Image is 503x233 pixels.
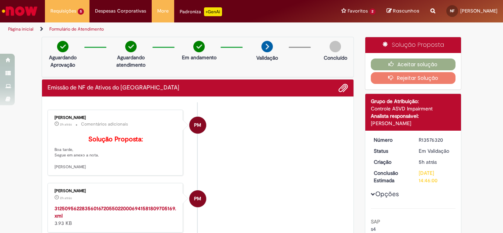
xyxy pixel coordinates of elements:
span: Favoritos [348,7,368,15]
dt: Número [368,136,414,144]
dt: Status [368,147,414,155]
dt: Conclusão Estimada [368,169,414,184]
div: Padroniza [180,7,222,16]
div: Grupo de Atribuição: [371,98,456,105]
time: 29/09/2025 14:32:00 [60,196,72,200]
button: Rejeitar Solução [371,72,456,84]
p: Concluído [324,54,347,61]
span: s4 [371,226,376,232]
dt: Criação [368,158,414,166]
time: 29/09/2025 14:32:05 [60,122,72,127]
p: Aguardando atendimento [113,54,149,68]
div: 3.93 KB [54,205,177,227]
ul: Trilhas de página [6,22,330,36]
button: Aceitar solução [371,59,456,70]
div: Em Validação [419,147,453,155]
span: PM [194,116,201,134]
div: 29/09/2025 11:45:58 [419,158,453,166]
time: 29/09/2025 11:45:58 [419,159,437,165]
div: [PERSON_NAME] [371,120,456,127]
span: [PERSON_NAME] [460,8,497,14]
img: check-circle-green.png [57,41,68,52]
img: check-circle-green.png [193,41,205,52]
p: Validação [256,54,278,61]
div: Paola Machado [189,117,206,134]
b: SAP [371,218,380,225]
span: Requisições [50,7,76,15]
span: 5h atrás [419,159,437,165]
button: Adicionar anexos [338,83,348,93]
a: Formulário de Atendimento [49,26,104,32]
span: More [157,7,169,15]
span: 2 [369,8,376,15]
a: 31250956228356016720550220006941581809705169.xml [54,205,176,219]
p: Boa tarde, Segue em anexo a nota. [PERSON_NAME] [54,136,177,170]
span: 5 [78,8,84,15]
div: Solução Proposta [365,37,461,53]
img: check-circle-green.png [125,41,137,52]
p: Aguardando Aprovação [45,54,81,68]
div: [PERSON_NAME] [54,189,177,193]
div: [DATE] 14:46:00 [419,169,453,184]
span: 2h atrás [60,196,72,200]
div: Controle ASVD Impairment [371,105,456,112]
div: Paola Machado [189,190,206,207]
a: Página inicial [8,26,34,32]
img: ServiceNow [1,4,39,18]
span: PM [194,190,201,208]
div: [PERSON_NAME] [54,116,177,120]
a: Rascunhos [387,8,419,15]
img: arrow-next.png [261,41,273,52]
span: Rascunhos [393,7,419,14]
h2: Emissão de NF de Ativos do ASVD Histórico de tíquete [48,85,179,91]
b: Solução Proposta: [88,135,143,144]
small: Comentários adicionais [81,121,128,127]
span: Despesas Corporativas [95,7,146,15]
span: 2h atrás [60,122,72,127]
p: Em andamento [182,54,217,61]
div: Analista responsável: [371,112,456,120]
p: +GenAi [204,7,222,16]
span: NF [450,8,454,13]
div: R13576320 [419,136,453,144]
img: img-circle-grey.png [330,41,341,52]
